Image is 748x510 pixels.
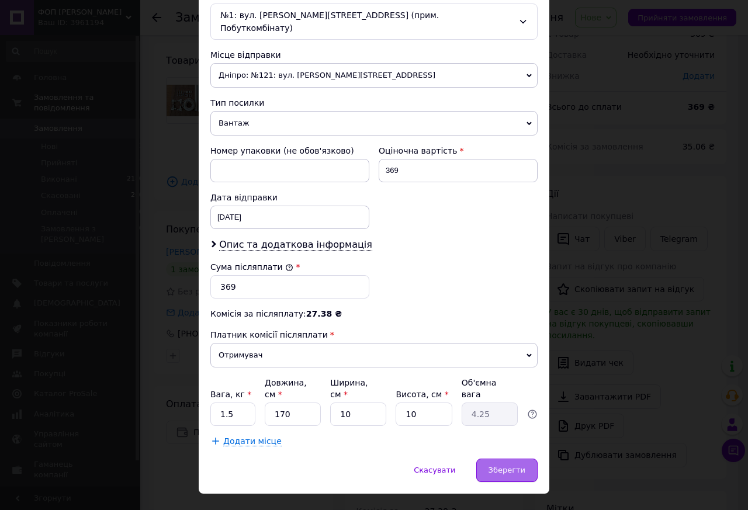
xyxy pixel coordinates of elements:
[414,466,455,474] span: Скасувати
[210,63,538,88] span: Дніпро: №121: вул. [PERSON_NAME][STREET_ADDRESS]
[306,309,342,318] span: 27.38 ₴
[210,308,538,320] div: Комісія за післяплату:
[462,377,518,400] div: Об'ємна вага
[210,4,538,40] div: №1: вул. [PERSON_NAME][STREET_ADDRESS] (прим. Побуткомбінату)
[489,466,525,474] span: Зберегти
[379,145,538,157] div: Оціночна вартість
[396,390,448,399] label: Висота, см
[330,378,368,399] label: Ширина, см
[210,50,281,60] span: Місце відправки
[210,343,538,367] span: Отримувач
[210,390,251,399] label: Вага, кг
[265,378,307,399] label: Довжина, см
[210,262,293,272] label: Сума післяплати
[210,192,369,203] div: Дата відправки
[223,436,282,446] span: Додати місце
[210,145,369,157] div: Номер упаковки (не обов'язково)
[219,239,372,251] span: Опис та додаткова інформація
[210,111,538,136] span: Вантаж
[210,330,328,339] span: Платник комісії післяплати
[210,98,264,107] span: Тип посилки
